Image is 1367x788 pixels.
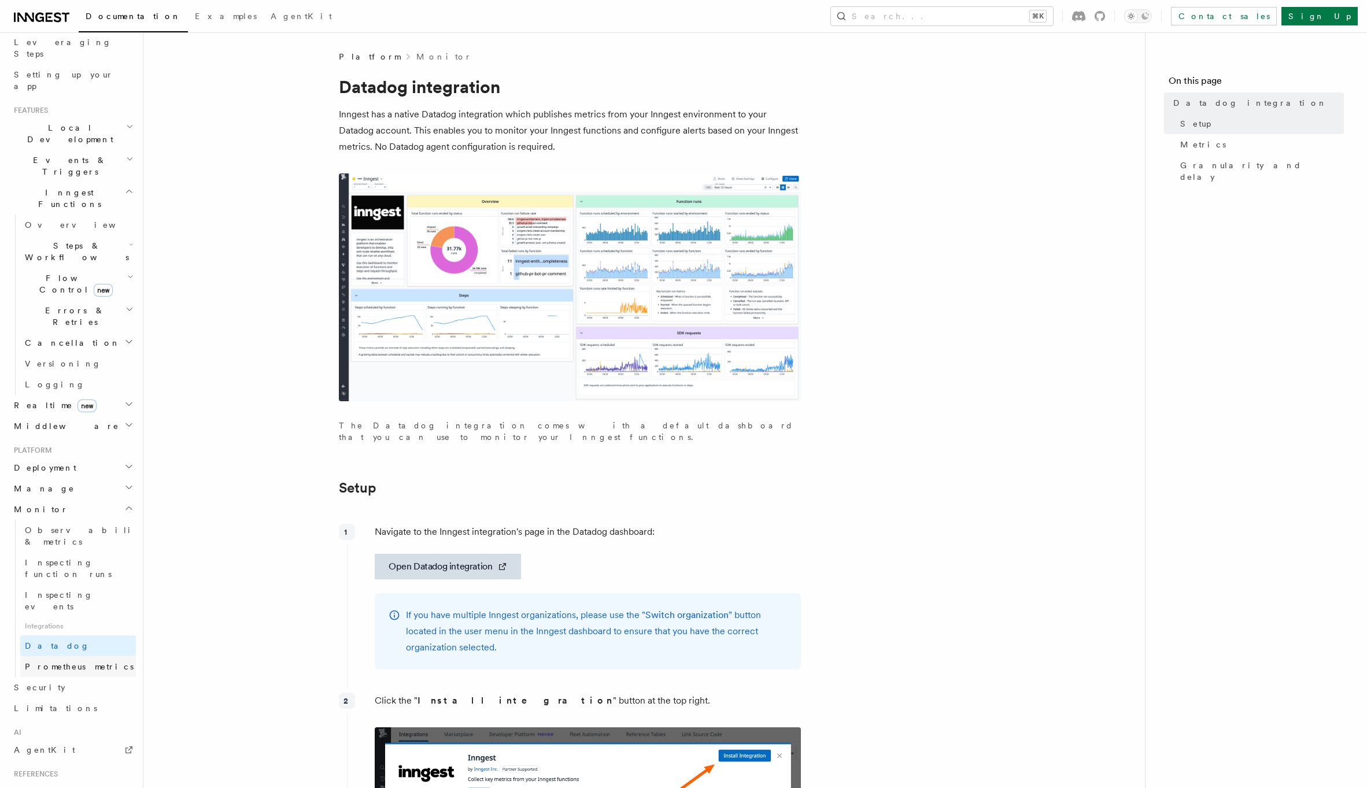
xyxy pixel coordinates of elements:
a: Metrics [1176,134,1344,155]
span: Datadog integration [1173,97,1327,109]
a: Prometheus metrics [20,656,136,677]
span: Setup [1180,118,1211,130]
span: Flow Control [20,272,127,295]
button: Local Development [9,117,136,150]
a: Observability & metrics [20,520,136,552]
a: Open Datadog integration [375,554,521,579]
a: Examples [188,3,264,31]
span: Inspecting events [25,590,93,611]
button: Realtimenew [9,395,136,416]
span: AI [9,728,21,737]
span: Datadog [25,641,90,650]
button: Cancellation [20,332,136,353]
span: Leveraging Steps [14,38,112,58]
button: Inngest Functions [9,182,136,214]
strong: Install integration [418,695,613,706]
a: Inspecting function runs [20,552,136,584]
span: Local Development [9,122,126,145]
a: Limitations [9,698,136,719]
span: Metrics [1180,139,1226,150]
button: Search...⌘K [831,7,1053,25]
a: Documentation [79,3,188,32]
a: Contact sales [1171,7,1277,25]
span: AgentKit [14,745,75,754]
span: Examples [195,12,257,21]
a: Setting up your app [9,64,136,97]
span: Overview [25,220,144,230]
button: Monitor [9,499,136,520]
p: Navigate to the Inngest integration's page in the Datadog dashboard: [375,524,801,540]
div: 2 [339,693,355,709]
span: Errors & Retries [20,305,125,328]
span: Limitations [14,704,97,713]
button: Manage [9,478,136,499]
span: Platform [9,446,52,455]
div: Monitor [9,520,136,677]
p: Click the " " button at the top right. [375,693,801,709]
span: References [9,769,58,779]
span: Security [14,683,65,692]
button: Deployment [9,457,136,478]
a: Setup [1176,113,1344,134]
span: Documentation [86,12,181,21]
span: Granularity and delay [1180,160,1344,183]
a: Monitor [416,51,471,62]
a: Datadog integration [1169,93,1344,113]
span: Versioning [25,359,101,368]
a: Security [9,677,136,698]
button: Errors & Retries [20,300,136,332]
div: 1 [339,524,355,540]
span: Manage [9,483,75,494]
span: Monitor [9,504,68,515]
button: Flow Controlnew [20,268,136,300]
span: Features [9,106,48,115]
span: Steps & Workflows [20,240,129,263]
span: Platform [339,51,400,62]
a: Switch organization [645,609,729,620]
span: new [94,284,113,297]
img: The default dashboard for the Inngest Datadog integration [339,173,801,401]
a: Granularity and delay [1176,155,1344,187]
p: The Datadog integration comes with a default dashboard that you can use to monitor your Inngest f... [339,420,801,443]
a: AgentKit [264,3,339,31]
button: Events & Triggers [9,150,136,182]
a: Logging [20,374,136,395]
span: new [77,399,97,412]
span: Cancellation [20,337,120,349]
p: Inngest has a native Datadog integration which publishes metrics from your Inngest environment to... [339,106,801,155]
span: Middleware [9,420,119,432]
span: Prometheus metrics [25,662,134,671]
span: Inngest Functions [9,187,125,210]
span: Realtime [9,399,97,411]
span: Logging [25,380,85,389]
p: If you have multiple Inngest organizations, please use the " " button located in the user menu in... [406,607,787,656]
button: Steps & Workflows [20,235,136,268]
h1: Datadog integration [339,76,801,97]
div: Inngest Functions [9,214,136,395]
h4: On this page [1169,74,1344,93]
span: Inspecting function runs [25,558,112,579]
a: Sign Up [1281,7,1358,25]
a: Setup [339,480,376,496]
a: Overview [20,214,136,235]
a: Versioning [20,353,136,374]
kbd: ⌘K [1030,10,1046,22]
button: Toggle dark mode [1124,9,1152,23]
a: Datadog [20,635,136,656]
span: Integrations [20,617,136,635]
a: Inspecting events [20,584,136,617]
button: Middleware [9,416,136,436]
span: Events & Triggers [9,154,126,177]
a: Leveraging Steps [9,32,136,64]
span: Setting up your app [14,70,113,91]
span: Deployment [9,462,76,473]
a: AgentKit [9,739,136,760]
span: Observability & metrics [25,526,144,546]
span: AgentKit [271,12,332,21]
